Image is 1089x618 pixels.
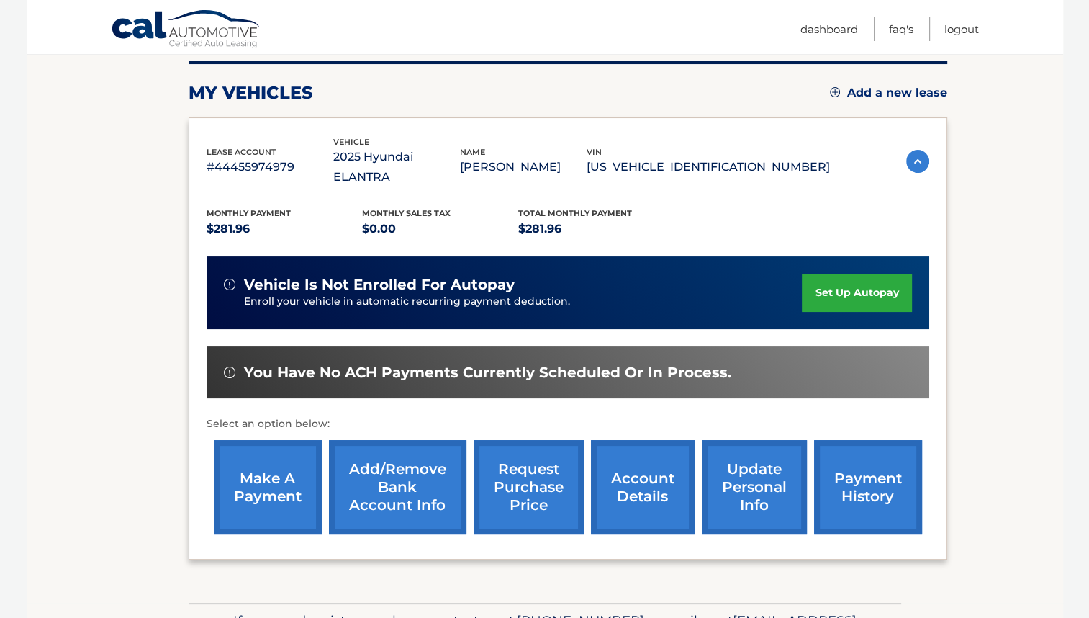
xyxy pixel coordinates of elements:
[474,440,584,534] a: request purchase price
[830,86,947,100] a: Add a new lease
[518,208,632,218] span: Total Monthly Payment
[460,157,587,177] p: [PERSON_NAME]
[906,150,929,173] img: accordion-active.svg
[214,440,322,534] a: make a payment
[224,367,235,378] img: alert-white.svg
[207,208,291,218] span: Monthly Payment
[207,416,929,433] p: Select an option below:
[224,279,235,290] img: alert-white.svg
[591,440,695,534] a: account details
[362,208,451,218] span: Monthly sales Tax
[702,440,807,534] a: update personal info
[244,276,515,294] span: vehicle is not enrolled for autopay
[329,440,466,534] a: Add/Remove bank account info
[889,17,913,41] a: FAQ's
[518,219,674,239] p: $281.96
[111,9,262,51] a: Cal Automotive
[207,219,363,239] p: $281.96
[362,219,518,239] p: $0.00
[460,147,485,157] span: name
[207,147,276,157] span: lease account
[333,147,460,187] p: 2025 Hyundai ELANTRA
[802,274,911,312] a: set up autopay
[944,17,979,41] a: Logout
[189,82,313,104] h2: my vehicles
[800,17,858,41] a: Dashboard
[207,157,333,177] p: #44455974979
[333,137,369,147] span: vehicle
[587,147,602,157] span: vin
[814,440,922,534] a: payment history
[587,157,830,177] p: [US_VEHICLE_IDENTIFICATION_NUMBER]
[244,294,803,310] p: Enroll your vehicle in automatic recurring payment deduction.
[244,364,731,382] span: You have no ACH payments currently scheduled or in process.
[830,87,840,97] img: add.svg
